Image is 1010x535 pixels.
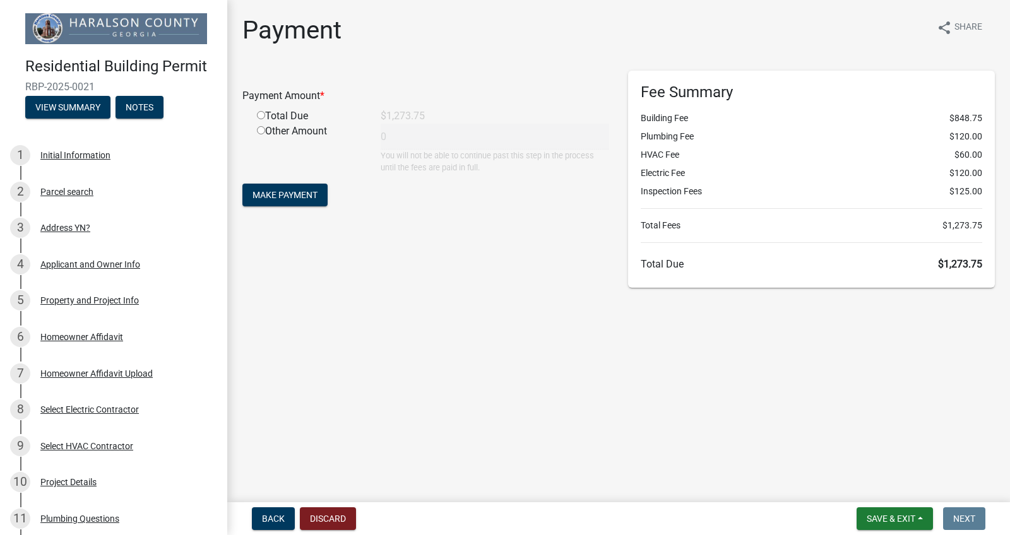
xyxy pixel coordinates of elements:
span: $1,273.75 [938,258,982,270]
div: Plumbing Questions [40,514,119,523]
span: Next [953,514,975,524]
div: 1 [10,145,30,165]
h6: Total Due [641,258,982,270]
button: Next [943,507,985,530]
div: Homeowner Affidavit Upload [40,369,153,378]
span: $120.00 [949,130,982,143]
i: share [937,20,952,35]
span: $125.00 [949,185,982,198]
button: Notes [116,96,163,119]
h1: Payment [242,15,342,45]
div: 5 [10,290,30,310]
div: Select HVAC Contractor [40,442,133,450]
span: Share [954,20,982,35]
div: Parcel search [40,187,93,196]
li: Electric Fee [641,167,982,180]
button: View Summary [25,96,110,119]
span: Back [262,514,285,524]
h4: Residential Building Permit [25,57,217,76]
div: Homeowner Affidavit [40,332,123,341]
wm-modal-confirm: Summary [25,103,110,113]
div: 4 [10,254,30,274]
div: Initial Information [40,151,110,160]
div: Address YN? [40,223,90,232]
button: Discard [300,507,356,530]
li: Inspection Fees [641,185,982,198]
img: Haralson County, Georgia [25,13,207,44]
button: Save & Exit [857,507,933,530]
span: $848.75 [949,112,982,125]
div: Payment Amount [233,88,619,103]
span: Make Payment [252,190,318,200]
div: Project Details [40,478,97,486]
h6: Fee Summary [641,83,982,102]
div: 11 [10,509,30,529]
button: Make Payment [242,184,328,206]
div: 10 [10,472,30,492]
li: Plumbing Fee [641,130,982,143]
button: Back [252,507,295,530]
wm-modal-confirm: Notes [116,103,163,113]
li: Building Fee [641,112,982,125]
div: Total Due [247,109,371,124]
div: 3 [10,218,30,238]
li: HVAC Fee [641,148,982,162]
div: Property and Project Info [40,296,139,305]
div: Applicant and Owner Info [40,260,140,269]
span: $1,273.75 [942,219,982,232]
span: RBP-2025-0021 [25,81,202,93]
div: 6 [10,327,30,347]
button: shareShare [927,15,992,40]
span: $120.00 [949,167,982,180]
span: $60.00 [954,148,982,162]
div: 7 [10,363,30,384]
li: Total Fees [641,219,982,232]
div: Other Amount [247,124,371,173]
span: Save & Exit [867,514,915,524]
div: Select Electric Contractor [40,405,139,414]
div: 9 [10,436,30,456]
div: 2 [10,182,30,202]
div: 8 [10,399,30,420]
